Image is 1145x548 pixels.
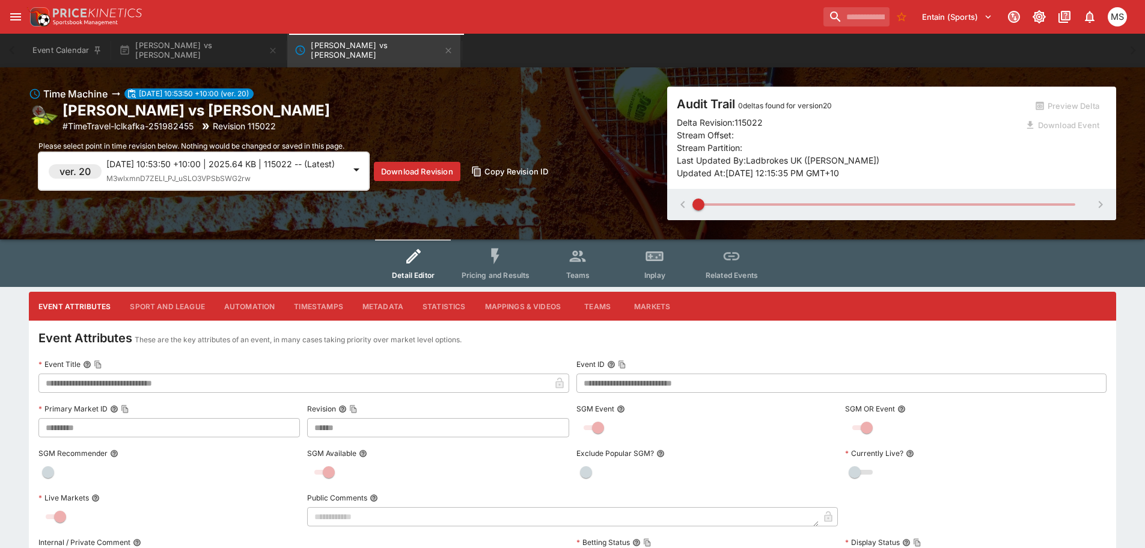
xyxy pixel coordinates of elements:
p: These are the key attributes of an event, in many cases taking priority over market level options. [135,334,462,346]
p: SGM Event [576,404,614,414]
p: SGM OR Event [845,404,895,414]
span: Teams [566,271,590,280]
p: [DATE] 10:53:50 +10:00 | 2025.64 KB | 115022 -- (Latest) [106,158,344,170]
button: Copy To Clipboard [94,360,102,369]
span: [DATE] 10:53:50 +10:00 (ver. 20) [134,88,254,99]
button: Public Comments [370,494,378,502]
button: Display StatusCopy To Clipboard [902,538,911,547]
p: SGM Available [307,448,356,458]
button: Event IDCopy To Clipboard [607,360,615,369]
button: Markets [624,292,680,321]
span: Related Events [706,271,758,280]
img: tennis.png [29,102,58,131]
p: Revision [307,404,336,414]
button: Jordan Thompson vs Adrian Mannarino [287,34,460,67]
h6: ver. 20 [60,164,91,179]
button: SGM Event [617,405,625,413]
button: Select Tenant [915,7,1000,26]
p: Internal / Private Comment [38,537,130,547]
span: Pricing and Results [462,271,530,280]
button: Copy To Clipboard [643,538,652,547]
button: open drawer [5,6,26,28]
span: Inplay [644,271,665,280]
button: Copy Revision ID [465,162,556,181]
button: [PERSON_NAME] vs [PERSON_NAME] [112,34,285,67]
button: RevisionCopy To Clipboard [338,405,347,413]
h4: Audit Trail [677,96,1018,112]
button: Live Markets [91,494,100,502]
button: Teams [570,292,624,321]
p: Revision 115022 [213,120,276,132]
button: Exclude Popular SGM? [656,449,665,458]
input: search [823,7,890,26]
button: Download Revision [374,162,460,181]
img: PriceKinetics [53,8,142,17]
button: SGM Available [359,449,367,458]
p: Currently Live? [845,448,903,458]
p: Event ID [576,359,605,369]
img: PriceKinetics Logo [26,5,50,29]
button: Connected to PK [1003,6,1025,28]
button: Event TitleCopy To Clipboard [83,360,91,369]
button: Internal / Private Comment [133,538,141,547]
p: Live Markets [38,493,89,503]
button: Automation [215,292,285,321]
button: Metadata [353,292,413,321]
p: Copy To Clipboard [63,120,194,132]
button: Notifications [1079,6,1101,28]
button: Documentation [1054,6,1075,28]
button: Copy To Clipboard [913,538,921,547]
button: Sport and League [120,292,214,321]
h2: Copy To Clipboard [63,101,330,120]
button: SGM Recommender [110,449,118,458]
button: Matthew Scott [1104,4,1131,30]
p: Stream Offset: Stream Partition: Last Updated By: Ladbrokes UK ([PERSON_NAME]) Updated At: [DATE]... [677,129,1018,179]
button: Betting StatusCopy To Clipboard [632,538,641,547]
button: Statistics [413,292,475,321]
p: Display Status [845,537,900,547]
div: Matthew Scott [1108,7,1127,26]
img: Sportsbook Management [53,20,118,25]
button: Primary Market IDCopy To Clipboard [110,405,118,413]
button: Copy To Clipboard [121,405,129,413]
span: Please select point in time revision below. Nothing would be changed or saved in this page. [38,141,344,150]
p: Public Comments [307,493,367,503]
button: SGM OR Event [897,405,906,413]
p: Exclude Popular SGM? [576,448,654,458]
span: Detail Editor [392,271,435,280]
button: No Bookmarks [892,7,911,26]
button: Timestamps [284,292,353,321]
p: Primary Market ID [38,404,108,414]
p: SGM Recommender [38,448,108,458]
span: M3wlxmnD7ZELI_PJ_uSLO3VPSbSWG2rw [106,174,251,183]
button: Event Attributes [29,292,120,321]
button: Mappings & Videos [475,292,571,321]
h4: Event Attributes [38,330,132,346]
p: Event Title [38,359,81,369]
button: Event Calendar [25,34,109,67]
p: Betting Status [576,537,630,547]
button: Copy To Clipboard [618,360,626,369]
button: Currently Live? [906,449,914,458]
p: Delta Revision: 115022 [677,116,763,129]
span: 0 deltas found for version 20 [738,101,832,110]
h6: Time Machine [43,87,108,101]
button: Toggle light/dark mode [1028,6,1050,28]
button: Copy To Clipboard [349,405,358,413]
div: Event type filters [375,239,771,287]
